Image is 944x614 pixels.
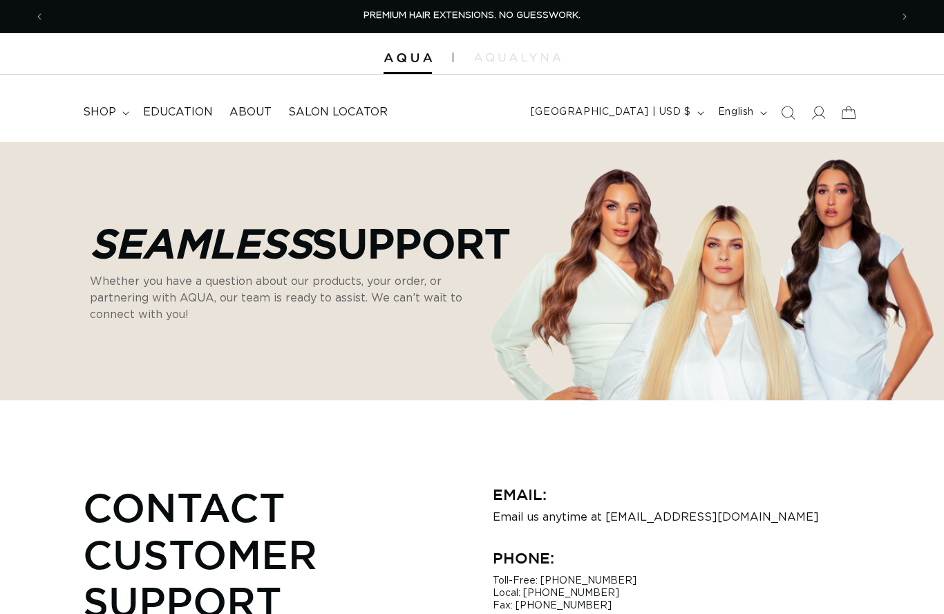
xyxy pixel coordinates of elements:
p: Email us anytime at [EMAIL_ADDRESS][DOMAIN_NAME] [493,511,861,523]
a: Education [135,97,221,128]
span: Education [143,105,213,120]
p: Whether you have a question about our products, your order, or partnering with AQUA, our team is ... [90,273,491,323]
em: Seamless [90,221,312,265]
summary: Search [773,97,803,128]
button: [GEOGRAPHIC_DATA] | USD $ [522,100,710,126]
span: PREMIUM HAIR EXTENSIONS. NO GUESSWORK. [364,11,580,20]
img: Aqua Hair Extensions [384,53,432,63]
a: Salon Locator [280,97,396,128]
span: shop [83,105,116,120]
p: Support [90,219,511,266]
img: aqualyna.com [474,53,560,62]
p: Toll-Free: [PHONE_NUMBER] Local: [PHONE_NUMBER] Fax: [PHONE_NUMBER] [493,575,861,612]
span: [GEOGRAPHIC_DATA] | USD $ [531,105,691,120]
summary: shop [75,97,135,128]
span: English [718,105,754,120]
button: English [710,100,773,126]
span: Salon Locator [288,105,388,120]
a: About [221,97,280,128]
button: Previous announcement [24,3,55,30]
h3: Email: [493,483,861,505]
h3: Phone: [493,547,861,569]
button: Next announcement [889,3,920,30]
span: About [229,105,272,120]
